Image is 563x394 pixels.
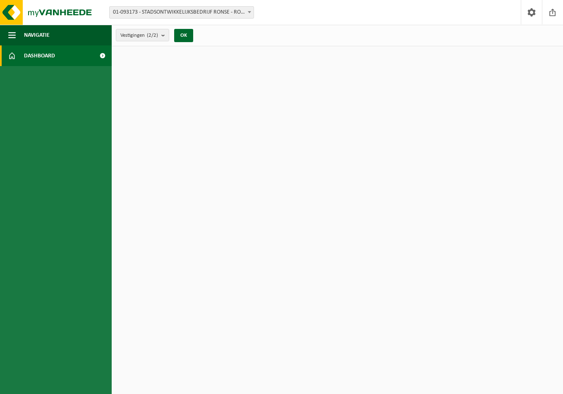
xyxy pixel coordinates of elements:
span: Navigatie [24,25,50,45]
span: 01-093173 - STADSONTWIKKELIJKSBEDRIJF RONSE - RONSE [109,6,254,19]
span: Vestigingen [120,29,158,42]
button: OK [174,29,193,42]
span: Dashboard [24,45,55,66]
count: (2/2) [147,33,158,38]
button: Vestigingen(2/2) [116,29,169,41]
span: 01-093173 - STADSONTWIKKELIJKSBEDRIJF RONSE - RONSE [110,7,254,18]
